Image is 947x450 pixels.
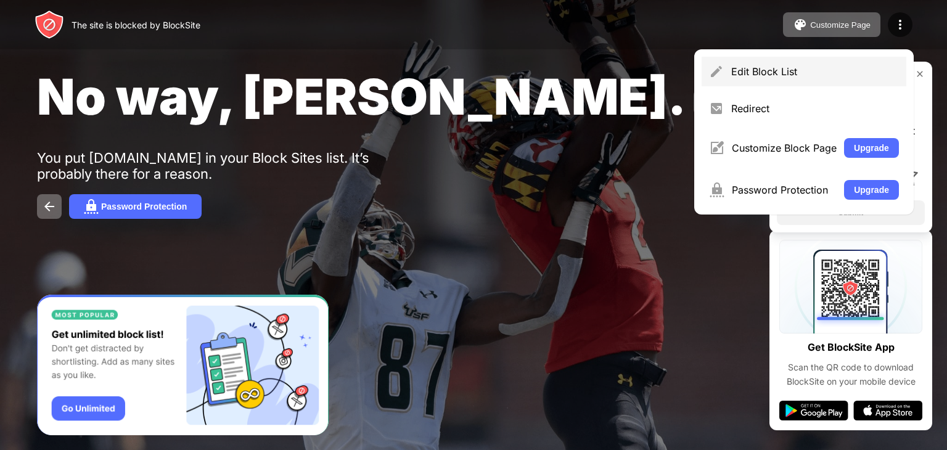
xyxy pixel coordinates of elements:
[731,102,899,115] div: Redirect
[783,12,880,37] button: Customize Page
[37,67,686,126] span: No way, [PERSON_NAME].
[709,64,724,79] img: menu-pencil.svg
[709,182,724,197] img: menu-password.svg
[732,184,837,196] div: Password Protection
[709,101,724,116] img: menu-redirect.svg
[808,338,895,356] div: Get BlockSite App
[84,199,99,214] img: password.svg
[37,150,418,182] div: You put [DOMAIN_NAME] in your Block Sites list. It’s probably there for a reason.
[731,65,899,78] div: Edit Block List
[793,17,808,32] img: pallet.svg
[844,180,899,200] button: Upgrade
[853,401,922,420] img: app-store.svg
[69,194,202,219] button: Password Protection
[779,401,848,420] img: google-play.svg
[35,10,64,39] img: header-logo.svg
[779,361,922,388] div: Scan the QR code to download BlockSite on your mobile device
[844,138,899,158] button: Upgrade
[732,142,837,154] div: Customize Block Page
[37,295,329,436] iframe: Banner
[893,17,908,32] img: menu-icon.svg
[42,199,57,214] img: back.svg
[810,20,871,30] div: Customize Page
[709,141,724,155] img: menu-customize.svg
[72,20,200,30] div: The site is blocked by BlockSite
[779,240,922,333] img: qrcode.svg
[915,69,925,79] img: rate-us-close.svg
[101,202,187,211] div: Password Protection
